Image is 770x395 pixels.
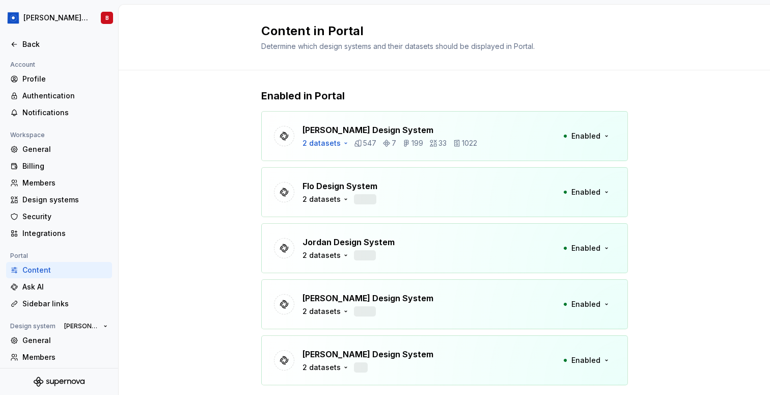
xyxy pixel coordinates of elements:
[557,183,615,201] button: Enabled
[6,141,112,157] a: General
[22,335,108,346] div: General
[6,129,49,141] div: Workspace
[23,13,89,23] div: [PERSON_NAME] Design System
[302,124,477,136] p: [PERSON_NAME] Design System
[22,39,108,49] div: Back
[22,144,108,154] div: General
[557,295,615,313] button: Enabled
[302,306,341,317] div: 2 datasets
[6,158,112,174] a: Billing
[302,292,433,304] p: [PERSON_NAME] Design System
[6,296,112,312] a: Sidebar links
[64,322,99,330] span: [PERSON_NAME] Design System
[6,36,112,52] a: Back
[22,265,108,275] div: Content
[22,161,108,171] div: Billing
[105,14,109,22] div: B
[6,192,112,208] a: Design systems
[6,250,32,262] div: Portal
[6,208,112,225] a: Security
[6,71,112,87] a: Profile
[557,351,615,370] button: Enabled
[22,282,108,292] div: Ask AI
[6,320,60,332] div: Design system
[6,349,112,365] a: Members
[571,131,600,141] span: Enabled
[462,138,477,148] p: 1022
[302,236,395,248] p: Jordan Design System
[6,262,112,278] a: Content
[571,243,600,253] span: Enabled
[302,348,433,360] p: [PERSON_NAME] Design System
[22,91,108,101] div: Authentication
[22,299,108,309] div: Sidebar links
[302,180,377,192] p: Flo Design System
[571,187,600,197] span: Enabled
[22,195,108,205] div: Design systems
[302,250,341,260] div: 2 datasets
[261,23,616,39] h2: Content in Portal
[6,175,112,191] a: Members
[571,355,600,365] span: Enabled
[261,89,628,103] p: Enabled in Portal
[6,104,112,121] a: Notifications
[438,138,447,148] p: 33
[34,377,85,387] svg: Supernova Logo
[22,178,108,188] div: Members
[6,332,112,349] a: General
[6,366,112,382] a: Versions
[411,138,423,148] p: 199
[22,212,108,222] div: Security
[302,362,341,373] div: 2 datasets
[7,12,19,24] img: 049812b6-2877-400d-9dc9-987621144c16.png
[22,74,108,84] div: Profile
[22,352,108,362] div: Members
[6,59,39,71] div: Account
[302,194,341,204] div: 2 datasets
[22,108,108,118] div: Notifications
[571,299,600,309] span: Enabled
[6,279,112,295] a: Ask AI
[557,239,615,257] button: Enabled
[261,42,535,50] span: Determine which design systems and their datasets should be displayed in Portal.
[302,138,341,148] div: 2 datasets
[363,138,376,148] p: 547
[22,228,108,239] div: Integrations
[2,7,116,29] button: [PERSON_NAME] Design SystemB
[557,127,615,145] button: Enabled
[6,88,112,104] a: Authentication
[6,225,112,242] a: Integrations
[392,138,396,148] p: 7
